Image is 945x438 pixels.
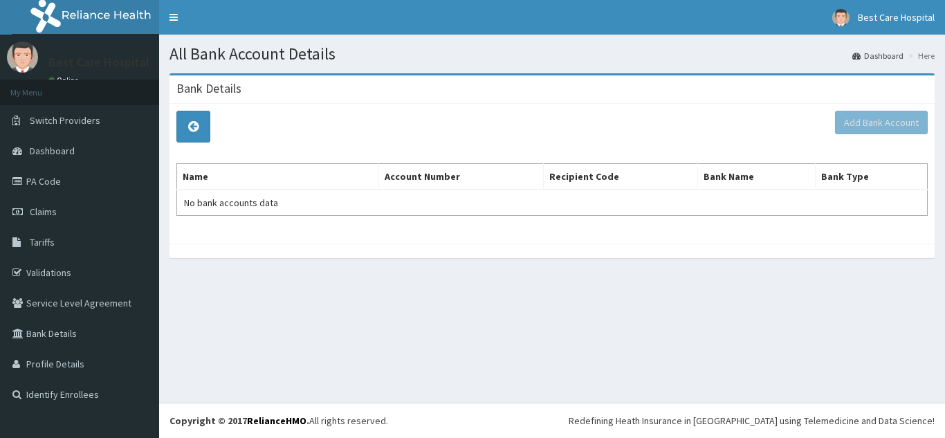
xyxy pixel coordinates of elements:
[378,164,543,190] th: Account Number
[543,164,697,190] th: Recipient Code
[30,206,57,218] span: Claims
[569,414,935,428] div: Redefining Heath Insurance in [GEOGRAPHIC_DATA] using Telemedicine and Data Science!
[832,9,850,26] img: User Image
[858,11,935,24] span: Best Care Hospital
[169,414,309,427] strong: Copyright © 2017 .
[7,42,38,73] img: User Image
[169,45,935,63] h1: All Bank Account Details
[48,75,82,85] a: Online
[159,403,945,438] footer: All rights reserved.
[176,82,241,95] h3: Bank Details
[30,114,100,127] span: Switch Providers
[815,164,927,190] th: Bank Type
[247,414,306,427] a: RelianceHMO
[905,50,935,62] li: Here
[184,197,278,209] span: No bank accounts data
[697,164,815,190] th: Bank Name
[177,164,379,190] th: Name
[835,111,928,134] button: Add Bank Account
[30,236,55,248] span: Tariffs
[852,50,903,62] a: Dashboard
[48,56,149,69] p: Best Care Hospital
[30,145,75,157] span: Dashboard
